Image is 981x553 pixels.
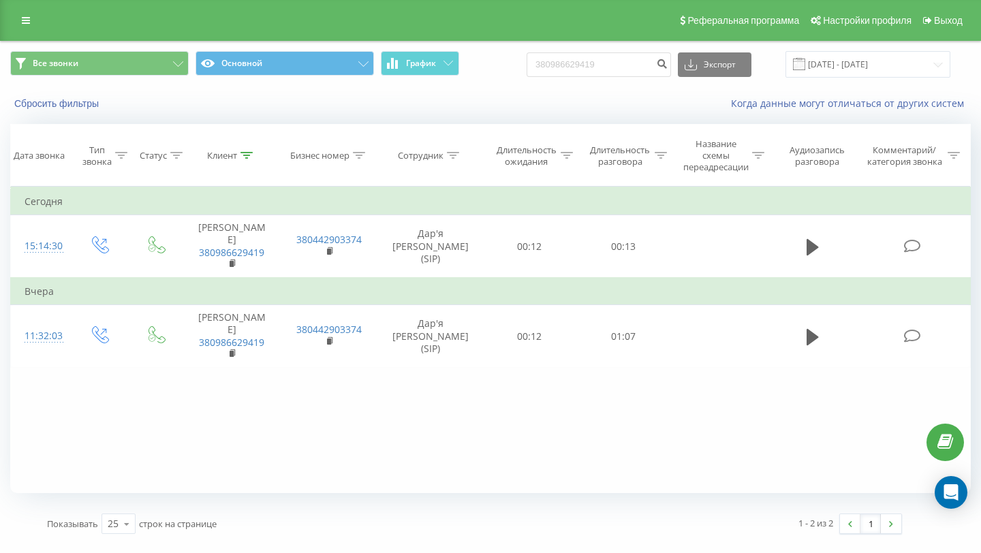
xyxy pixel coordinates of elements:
td: 00:12 [483,305,577,368]
td: Дар'я [PERSON_NAME] (SIP) [378,305,483,368]
div: Длительность ожидания [495,144,558,168]
td: 00:12 [483,215,577,278]
button: Все звонки [10,51,189,76]
button: Основной [196,51,374,76]
div: 11:32:03 [25,323,57,349]
span: строк на странице [139,518,217,530]
div: Статус [140,150,167,161]
span: Показывать [47,518,98,530]
td: Вчера [11,278,971,305]
div: Дата звонка [14,150,65,161]
div: Комментарий/категория звонка [865,144,944,168]
div: Длительность разговора [589,144,651,168]
a: 380986629419 [199,336,264,349]
div: Open Intercom Messenger [935,476,967,509]
button: График [381,51,459,76]
div: 15:14:30 [25,233,57,259]
span: График [406,59,436,68]
td: Дар'я [PERSON_NAME] (SIP) [378,215,483,278]
span: Выход [934,15,963,26]
div: Тип звонка [82,144,112,168]
td: 01:07 [576,305,670,368]
div: Название схемы переадресации [683,138,749,173]
td: [PERSON_NAME] [183,305,281,368]
div: 25 [108,517,119,531]
td: Сегодня [11,188,971,215]
div: Сотрудник [398,150,443,161]
button: Экспорт [678,52,751,77]
td: [PERSON_NAME] [183,215,281,278]
span: Настройки профиля [823,15,912,26]
a: Когда данные могут отличаться от других систем [731,97,971,110]
button: Сбросить фильтры [10,97,106,110]
div: Аудиозапись разговора [780,144,854,168]
input: Поиск по номеру [527,52,671,77]
span: Все звонки [33,58,78,69]
td: 00:13 [576,215,670,278]
span: Реферальная программа [687,15,799,26]
a: 380986629419 [199,246,264,259]
div: Клиент [207,150,237,161]
a: 1 [860,514,881,533]
div: Бизнес номер [290,150,349,161]
a: 380442903374 [296,233,362,246]
a: 380442903374 [296,323,362,336]
div: 1 - 2 из 2 [798,516,833,530]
